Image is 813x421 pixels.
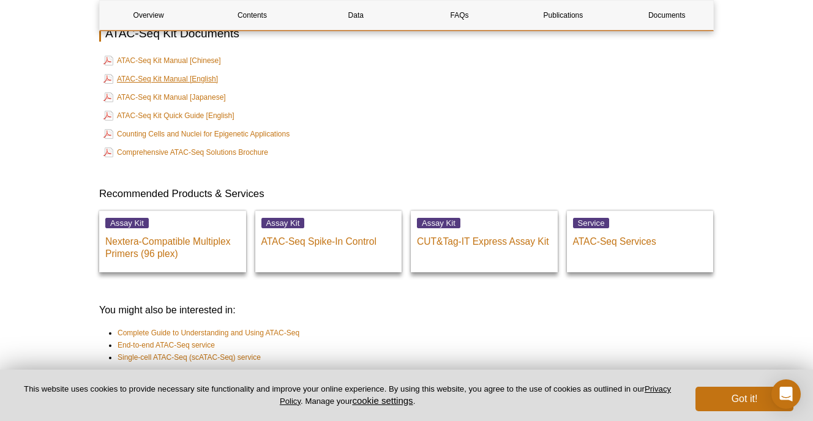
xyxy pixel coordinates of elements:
span: Assay Kit [105,218,149,228]
a: Overview [100,1,197,30]
a: Comprehensive ATAC-Seq Solutions Brochure [103,145,268,160]
a: Publications [514,1,612,30]
a: Counting Cells and Nuclei for Epigenetic Applications [103,127,290,141]
a: ATAC-Seq Kit Manual [Chinese] [103,53,221,68]
h3: Recommended Products & Services [99,187,714,201]
a: Documents [618,1,716,30]
a: Assay Kit ATAC-Seq Spike-In Control [255,210,402,272]
p: ATAC-Seq Services [573,229,708,248]
span: Service [573,218,610,228]
p: Nextera-Compatible Multiplex Primers (96 plex) [105,229,240,260]
a: FAQs [411,1,508,30]
h3: You might also be interested in: [99,303,714,318]
a: Privacy Policy [280,384,671,405]
p: This website uses cookies to provide necessary site functionality and improve your online experie... [20,384,675,407]
a: Complete Guide to Understanding and Using ATAC-Seq [118,327,299,339]
h2: ATAC-Seq Kit Documents [99,25,714,42]
span: Assay Kit [417,218,460,228]
a: Single-cell ATAC-Seq (scATAC-Seq) service [118,351,261,363]
div: Open Intercom Messenger [771,379,801,409]
a: Data [307,1,405,30]
a: ATAC-Seq Kit Quick Guide [English] [103,108,234,123]
a: End-to-end ATAC-Seq service [118,339,215,351]
a: ATAC-Seq Kit Manual [English] [103,72,218,86]
a: Service ATAC-Seq Services [567,210,714,272]
button: cookie settings [352,395,413,406]
a: Assay Kit CUT&Tag-IT Express Assay Kit [411,210,558,272]
span: Assay Kit [261,218,305,228]
p: CUT&Tag-IT Express Assay Kit [417,229,552,248]
button: Got it! [695,387,793,411]
p: ATAC-Seq Spike-In Control [261,229,396,248]
a: ATAC-Seq Kit Manual [Japanese] [103,90,226,105]
a: Assay Kit Nextera-Compatible Multiplex Primers (96 plex) [99,210,246,272]
a: Contents [203,1,301,30]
